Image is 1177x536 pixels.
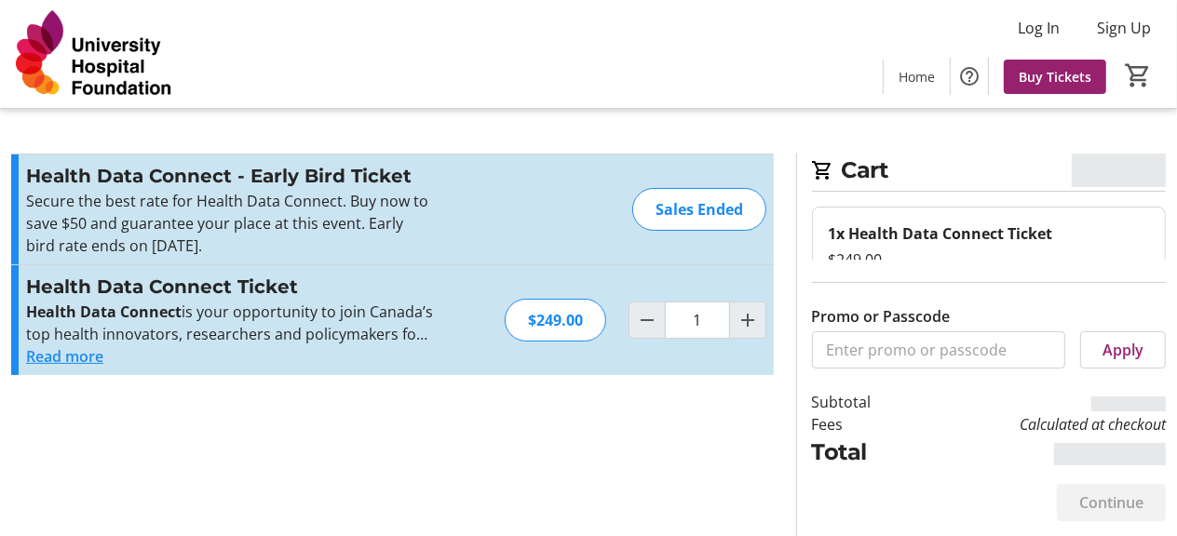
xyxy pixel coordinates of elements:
[1018,17,1060,39] span: Log In
[632,188,766,231] div: Sales Ended
[1121,59,1155,92] button: Cart
[1097,17,1151,39] span: Sign Up
[812,413,914,435] td: Fees
[812,305,951,328] label: Promo or Passcode
[951,58,988,95] button: Help
[1004,60,1106,94] a: Buy Tickets
[26,345,103,368] button: Read more
[11,7,177,100] img: University Hospital Foundation's Logo
[26,301,182,322] strong: Health Data Connect
[1082,13,1166,43] button: Sign Up
[828,248,1150,271] div: $249.00
[1080,331,1166,368] button: Apply
[1019,67,1091,87] span: Buy Tickets
[899,67,935,87] span: Home
[505,299,606,342] div: $249.00
[26,162,433,190] h3: Health Data Connect - Early Bird Ticket
[26,190,433,257] p: Secure the best rate for Health Data Connect. Buy now to save $50 and guarantee your place at thi...
[1103,339,1143,361] span: Apply
[914,413,1166,435] td: Calculated at checkout
[629,302,665,338] button: Decrement by one
[730,302,765,338] button: Increment by one
[884,60,950,94] a: Home
[1072,154,1166,187] span: CA$0.00
[812,331,1065,368] input: Enter promo or passcode
[812,154,1166,192] h2: Cart
[1003,13,1075,43] button: Log In
[26,301,433,345] p: is your opportunity to join Canada’s top health innovators, researchers and policymakers for a fu...
[812,391,914,413] td: Subtotal
[26,273,433,301] h3: Health Data Connect Ticket
[812,435,914,469] td: Total
[665,301,730,339] input: Health Data Connect Ticket Quantity
[828,222,1150,245] div: 1x Health Data Connect Ticket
